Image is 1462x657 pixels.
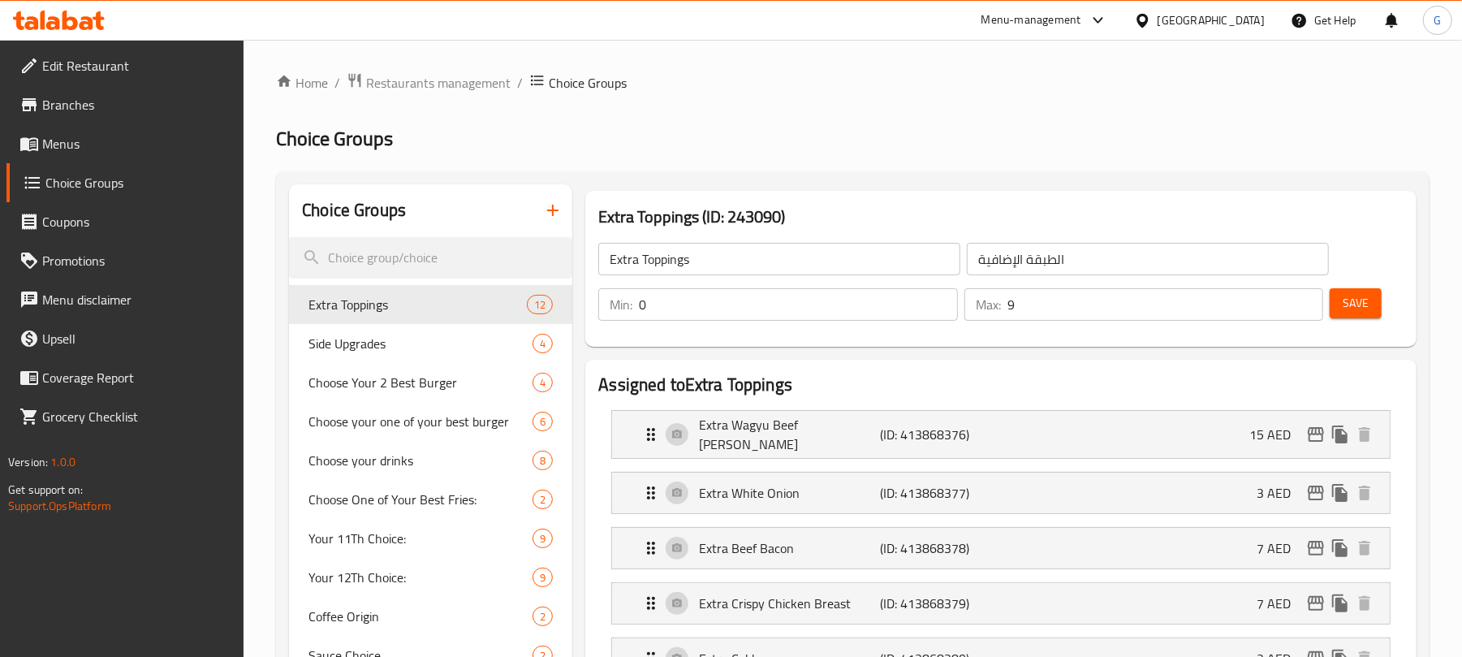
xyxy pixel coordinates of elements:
a: Home [276,73,328,93]
span: Promotions [42,251,231,270]
span: G [1434,11,1441,29]
p: 3 AED [1257,483,1304,503]
span: Grocery Checklist [42,407,231,426]
span: Get support on: [8,479,83,500]
a: Menu disclaimer [6,280,244,319]
h2: Choice Groups [302,198,406,223]
span: Side Upgrades [308,334,533,353]
p: 15 AED [1249,425,1304,444]
button: duplicate [1328,481,1352,505]
p: (ID: 413868378) [881,538,1002,558]
button: delete [1352,536,1377,560]
span: Save [1343,293,1369,313]
span: Menus [42,134,231,153]
span: Choose your drinks [308,451,533,470]
button: Save [1330,288,1382,318]
div: [GEOGRAPHIC_DATA] [1158,11,1265,29]
span: Choose Your 2 Best Burger [308,373,533,392]
div: Extra Toppings12 [289,285,572,324]
button: edit [1304,591,1328,616]
p: Extra Beef Bacon [699,538,880,558]
div: Your 12Th Choice:9 [289,558,572,597]
span: 2 [533,492,552,508]
div: Choose your one of your best burger6 [289,402,572,441]
div: Choices [527,295,553,314]
p: (ID: 413868377) [881,483,1002,503]
span: 12 [528,297,552,313]
span: Menu disclaimer [42,290,231,309]
button: edit [1304,536,1328,560]
p: Min: [610,295,632,314]
a: Support.OpsPlatform [8,495,111,517]
a: Restaurants management [347,72,511,93]
span: 1.0.0 [50,452,75,473]
div: Expand [612,473,1390,513]
p: (ID: 413868376) [881,425,1002,444]
span: Restaurants management [366,73,511,93]
li: / [517,73,523,93]
a: Branches [6,85,244,124]
a: Promotions [6,241,244,280]
input: search [289,237,572,279]
li: Expand [598,465,1404,521]
span: 9 [533,570,552,586]
div: Choose One of Your Best Fries:2 [289,480,572,519]
div: Expand [612,528,1390,568]
p: 7 AED [1257,594,1304,613]
p: Extra White Onion [699,483,880,503]
h2: Assigned to Extra Toppings [598,373,1404,397]
p: 7 AED [1257,538,1304,558]
div: Menu-management [981,11,1081,30]
span: Coffee Origin [308,607,533,626]
div: Choices [533,373,553,392]
li: / [334,73,340,93]
div: Expand [612,411,1390,458]
button: duplicate [1328,591,1352,616]
p: Max: [976,295,1001,314]
div: Expand [612,583,1390,624]
span: 9 [533,531,552,547]
li: Expand [598,576,1404,631]
p: (ID: 413868379) [881,594,1002,613]
div: Coffee Origin2 [289,597,572,636]
button: edit [1304,481,1328,505]
span: 6 [533,414,552,430]
span: Your 11Th Choice: [308,529,533,548]
span: Extra Toppings [308,295,527,314]
a: Grocery Checklist [6,397,244,436]
span: Choice Groups [276,120,393,157]
span: Choose One of Your Best Fries: [308,490,533,509]
h3: Extra Toppings (ID: 243090) [598,204,1404,230]
div: Choices [533,568,553,587]
div: Choices [533,529,553,548]
p: Extra Wagyu Beef [PERSON_NAME] [699,415,880,454]
div: Your 11Th Choice:9 [289,519,572,558]
a: Coverage Report [6,358,244,397]
span: Version: [8,452,48,473]
span: 8 [533,453,552,469]
span: Branches [42,95,231,115]
button: delete [1352,481,1377,505]
span: Edit Restaurant [42,56,231,76]
div: Choose your drinks8 [289,441,572,480]
nav: breadcrumb [276,72,1430,93]
div: Choices [533,490,553,509]
button: edit [1304,422,1328,447]
span: Your 12Th Choice: [308,568,533,587]
span: 4 [533,336,552,352]
span: 2 [533,609,552,625]
a: Coupons [6,202,244,241]
a: Choice Groups [6,163,244,202]
li: Expand [598,521,1404,576]
span: 4 [533,375,552,391]
a: Upsell [6,319,244,358]
div: Choices [533,451,553,470]
button: delete [1352,422,1377,447]
span: Choose your one of your best burger [308,412,533,431]
button: duplicate [1328,422,1352,447]
div: Side Upgrades4 [289,324,572,363]
div: Choices [533,334,553,353]
p: Extra Crispy Chicken Breast [699,594,880,613]
span: Choice Groups [549,73,627,93]
button: duplicate [1328,536,1352,560]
